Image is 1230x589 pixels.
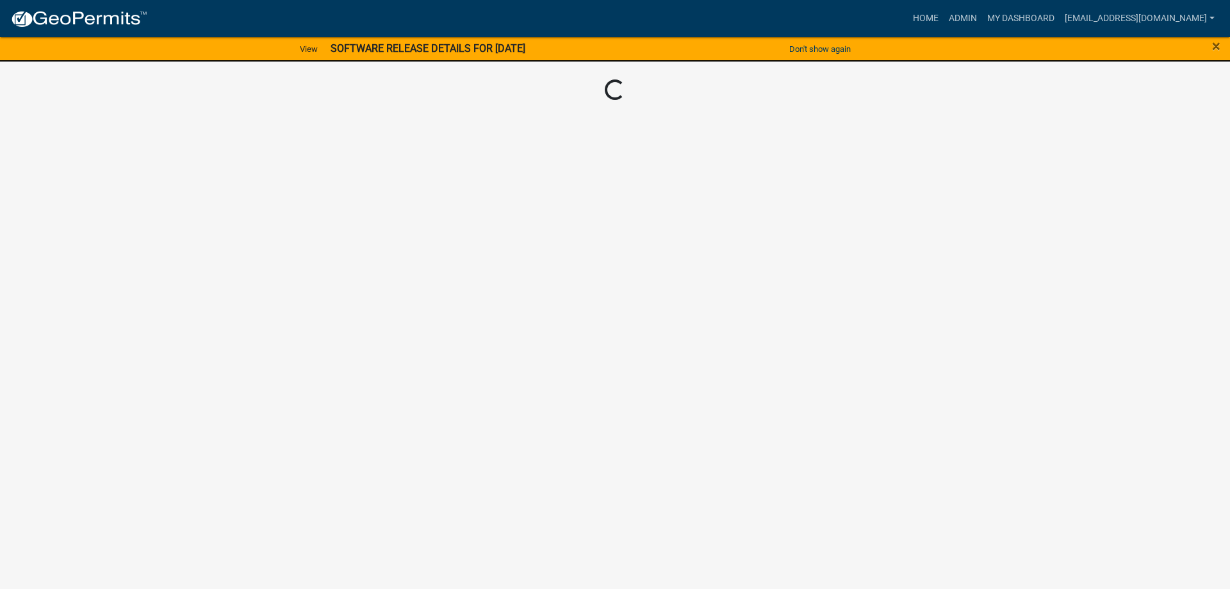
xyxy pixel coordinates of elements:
[1060,6,1220,31] a: [EMAIL_ADDRESS][DOMAIN_NAME]
[295,38,323,60] a: View
[1212,38,1220,54] button: Close
[944,6,982,31] a: Admin
[331,42,525,54] strong: SOFTWARE RELEASE DETAILS FOR [DATE]
[1212,37,1220,55] span: ×
[982,6,1060,31] a: My Dashboard
[908,6,944,31] a: Home
[784,38,856,60] button: Don't show again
